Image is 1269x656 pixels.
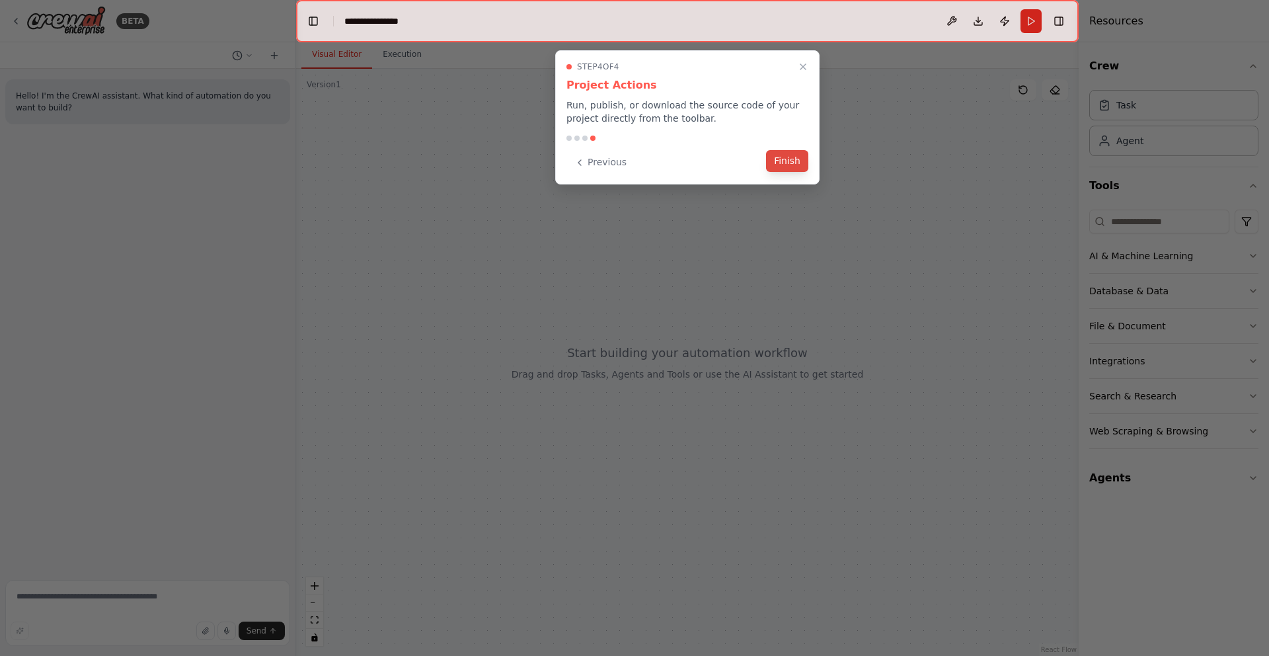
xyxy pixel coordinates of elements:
[766,150,808,172] button: Finish
[577,61,619,72] span: Step 4 of 4
[566,99,808,125] p: Run, publish, or download the source code of your project directly from the toolbar.
[795,59,811,75] button: Close walkthrough
[566,77,808,93] h3: Project Actions
[304,12,323,30] button: Hide left sidebar
[566,151,634,173] button: Previous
